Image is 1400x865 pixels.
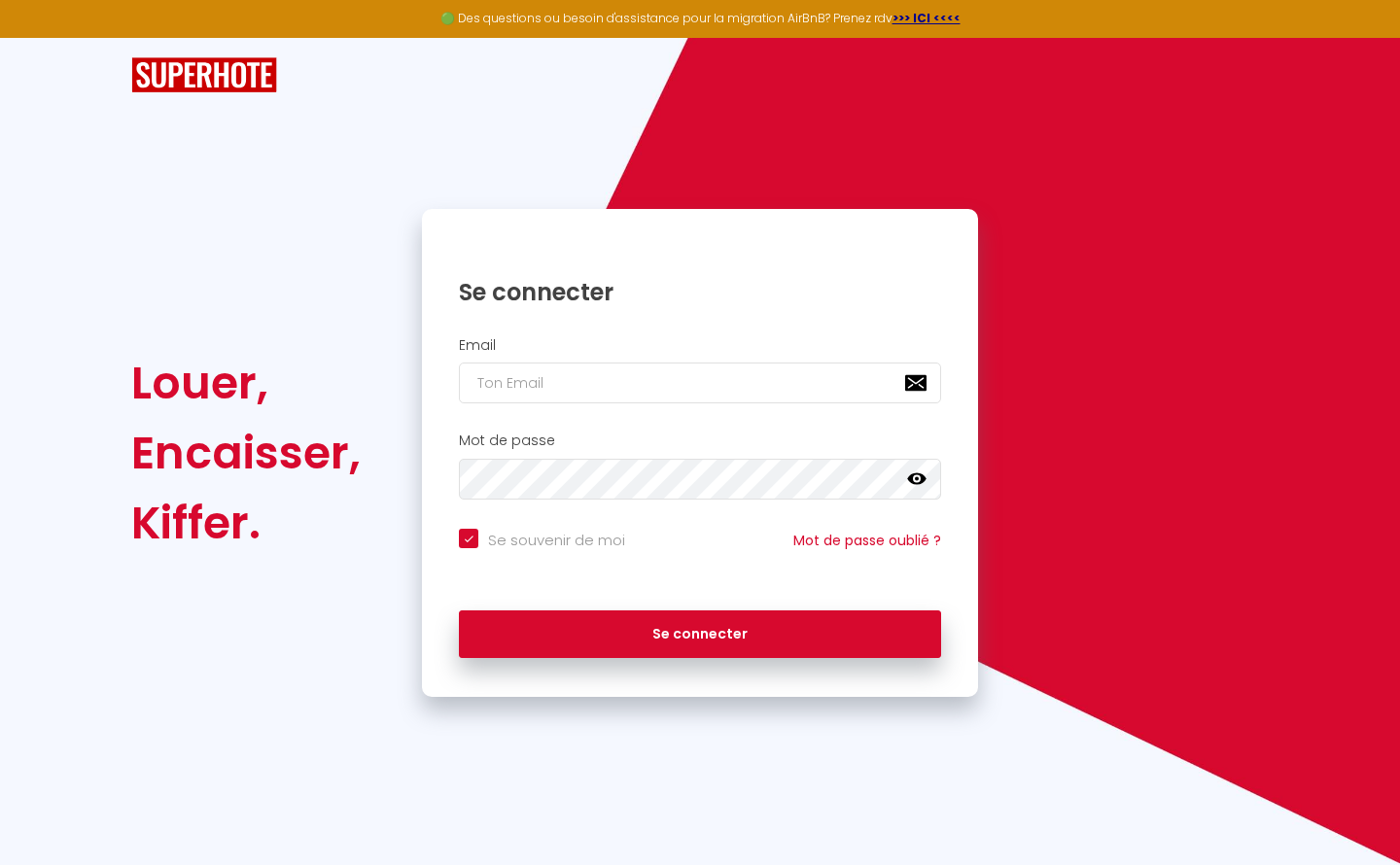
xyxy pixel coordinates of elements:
[131,488,361,558] div: Kiffer.
[459,610,941,659] button: Se connecter
[459,277,941,307] h1: Se connecter
[131,57,277,93] img: SuperHote logo
[131,418,361,488] div: Encaisser,
[459,363,941,403] input: Ton Email
[459,337,941,354] h2: Email
[459,432,941,449] h2: Mot de passe
[793,531,941,550] a: Mot de passe oublié ?
[892,10,961,26] a: >>> ICI <<<<
[131,348,361,418] div: Louer,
